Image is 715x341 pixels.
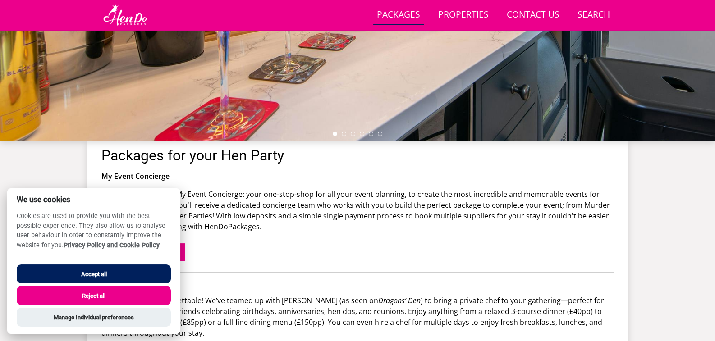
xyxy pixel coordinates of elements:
strong: My Event Concierge [101,171,170,181]
a: Privacy Policy and Cookie Policy [64,241,160,249]
em: Dragons’ Den [378,296,421,305]
img: Hen Do Packages [101,4,149,26]
p: We’ve partnered with My Event Concierge: your one-stop-shop for all your event planning, to creat... [101,189,614,232]
a: Search [574,5,614,25]
button: Accept all [17,264,171,283]
p: Make your stay unforgettable! We’ve teamed up with [PERSON_NAME] (as seen on ) to bring a private... [101,295,614,338]
a: Properties [435,5,492,25]
h1: Packages for your Hen Party [101,148,614,164]
p: Cookies are used to provide you with the best possible experience. They also allow us to analyse ... [7,211,180,257]
a: Packages [373,5,424,25]
button: Manage Individual preferences [17,308,171,327]
button: Reject all [17,286,171,305]
a: Contact Us [503,5,563,25]
h2: We use cookies [7,196,180,204]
